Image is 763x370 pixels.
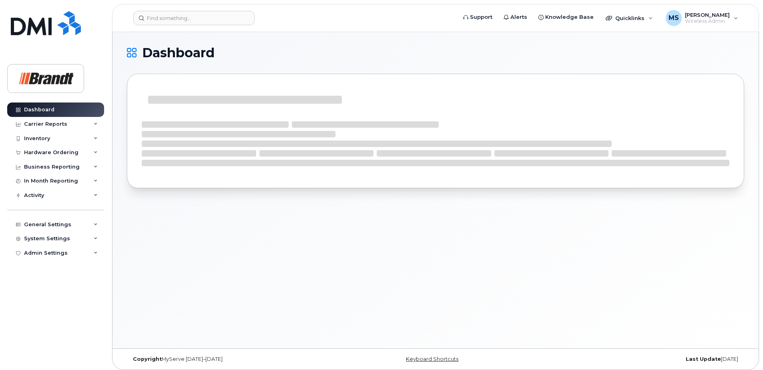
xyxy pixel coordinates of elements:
a: Keyboard Shortcuts [406,356,458,362]
strong: Copyright [133,356,162,362]
span: Dashboard [142,47,215,59]
div: MyServe [DATE]–[DATE] [127,356,333,362]
div: [DATE] [538,356,744,362]
strong: Last Update [686,356,721,362]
